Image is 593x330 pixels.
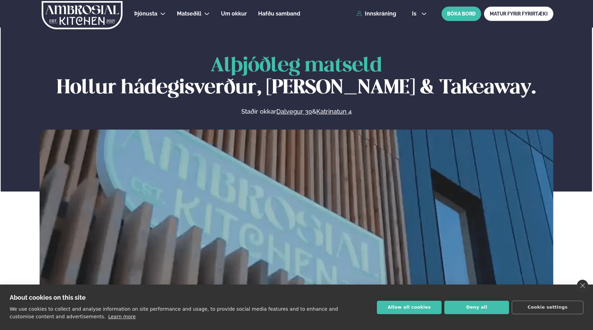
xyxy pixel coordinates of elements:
[134,10,157,18] a: Þjónusta
[512,301,583,314] button: Cookie settings
[211,56,382,75] span: Alþjóðleg matseld
[276,107,312,116] a: Dalvegur 30
[442,7,481,21] button: BÓKA BORÐ
[134,10,157,17] span: Þjónusta
[258,10,300,17] span: Hafðu samband
[377,301,442,314] button: Allow all cookies
[10,306,338,319] p: We use cookies to collect and analyse information on site performance and usage, to provide socia...
[221,10,247,17] span: Um okkur
[444,301,509,314] button: Deny all
[166,107,426,116] p: Staðir okkar &
[40,55,553,99] h1: Hollur hádegisverður, [PERSON_NAME] & Takeaway.
[41,1,123,29] img: logo
[412,11,419,17] span: is
[221,10,247,18] a: Um okkur
[316,107,352,116] a: Katrinatun 4
[484,7,553,21] a: MATUR FYRIR FYRIRTÆKI
[577,280,588,291] a: close
[258,10,300,18] a: Hafðu samband
[357,11,396,17] a: Innskráning
[177,10,201,17] span: Matseðill
[108,314,136,319] a: Learn more
[10,294,86,301] strong: About cookies on this site
[406,11,432,17] button: is
[177,10,201,18] a: Matseðill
